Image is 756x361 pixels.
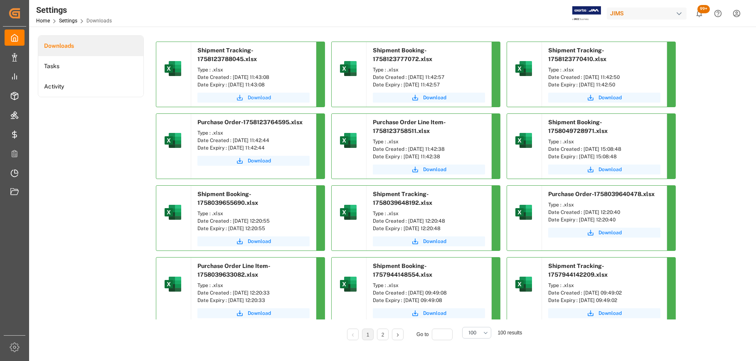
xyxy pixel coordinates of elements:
span: Download [598,229,622,236]
span: Download [598,309,622,317]
a: Download [197,236,310,246]
span: Download [598,166,622,173]
button: show 104 new notifications [690,4,709,23]
span: Download [423,94,446,101]
button: Download [373,165,485,174]
span: Download [598,94,622,101]
div: Date Expiry : [DATE] 11:42:44 [197,144,310,152]
a: Home [36,18,50,24]
div: Date Created : [DATE] 12:20:48 [373,217,485,225]
img: microsoft-excel-2019--v1.png [163,59,183,79]
div: Date Created : [DATE] 11:43:08 [197,74,310,81]
span: Shipment Booking-1758039655690.xlsx [197,191,258,206]
span: Download [248,94,271,101]
div: Date Created : [DATE] 12:20:55 [197,217,310,225]
div: Date Expiry : [DATE] 09:49:02 [548,297,660,304]
a: 1 [367,332,369,338]
img: microsoft-excel-2019--v1.png [163,130,183,150]
div: Date Expiry : [DATE] 12:20:55 [197,225,310,232]
div: Date Expiry : [DATE] 09:49:08 [373,297,485,304]
div: Date Created : [DATE] 09:49:02 [548,289,660,297]
span: Shipment Tracking-1757944142209.xlsx [548,263,608,278]
button: Download [373,308,485,318]
img: microsoft-excel-2019--v1.png [338,59,358,79]
div: Type : .xlsx [197,129,310,137]
div: Type : .xlsx [548,201,660,209]
a: Download [197,93,310,103]
span: Purchase Order-1758123764595.xlsx [197,119,303,125]
img: microsoft-excel-2019--v1.png [163,274,183,294]
span: Download [248,157,271,165]
li: 1 [362,329,374,340]
li: 2 [377,329,389,340]
img: microsoft-excel-2019--v1.png [514,59,534,79]
a: Download [197,156,310,166]
button: Download [548,165,660,174]
div: Type : .xlsx [197,210,310,217]
div: Date Expiry : [DATE] 12:20:40 [548,216,660,223]
div: Date Expiry : [DATE] 11:42:38 [373,153,485,160]
span: 100 [468,329,476,336]
span: 99+ [697,5,710,13]
img: microsoft-excel-2019--v1.png [514,130,534,150]
div: Date Created : [DATE] 11:42:57 [373,74,485,81]
button: Download [548,93,660,103]
span: Purchase Order-1758039640478.xlsx [548,191,655,197]
img: microsoft-excel-2019--v1.png [514,202,534,222]
div: JIMS [607,7,687,20]
span: Shipment Tracking-1758123770410.xlsx [548,47,606,62]
button: Download [373,93,485,103]
span: Download [423,309,446,317]
div: Type : .xlsx [197,66,310,74]
span: Download [248,309,271,317]
div: Type : .xlsx [373,282,485,289]
div: Type : .xlsx [548,138,660,145]
a: Downloads [38,36,143,56]
img: microsoft-excel-2019--v1.png [514,274,534,294]
div: Date Expiry : [DATE] 12:20:33 [197,297,310,304]
div: Date Expiry : [DATE] 12:20:48 [373,225,485,232]
button: open menu [462,327,491,339]
div: Date Created : [DATE] 15:08:48 [548,145,660,153]
div: Go to [416,329,456,340]
img: Exertis%20JAM%20-%20Email%20Logo.jpg_1722504956.jpg [572,6,601,21]
div: Type : .xlsx [548,282,660,289]
button: Download [197,308,310,318]
span: Shipment Booking-1758049728971.xlsx [548,119,608,134]
li: Next Page [392,329,404,340]
div: Type : .xlsx [373,66,485,74]
span: Download [248,238,271,245]
div: Date Created : [DATE] 11:42:38 [373,145,485,153]
div: Type : .xlsx [197,282,310,289]
div: Type : .xlsx [373,138,485,145]
a: Download [373,236,485,246]
img: microsoft-excel-2019--v1.png [338,130,358,150]
img: microsoft-excel-2019--v1.png [338,202,358,222]
div: Date Expiry : [DATE] 11:42:57 [373,81,485,88]
a: Tasks [38,56,143,76]
button: Download [548,308,660,318]
a: Activity [38,76,143,97]
div: Date Expiry : [DATE] 11:43:08 [197,81,310,88]
li: Previous Page [347,329,359,340]
div: Date Created : [DATE] 11:42:44 [197,137,310,144]
span: Shipment Tracking-1758123788045.xlsx [197,47,257,62]
div: Date Created : [DATE] 09:49:08 [373,289,485,297]
span: Purchase Order Line Item-1758123758511.xlsx [373,119,446,134]
div: Date Created : [DATE] 12:20:33 [197,289,310,297]
img: microsoft-excel-2019--v1.png [163,202,183,222]
a: 2 [382,332,384,338]
div: Date Expiry : [DATE] 15:08:48 [548,153,660,160]
a: Settings [59,18,77,24]
div: Type : .xlsx [548,66,660,74]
